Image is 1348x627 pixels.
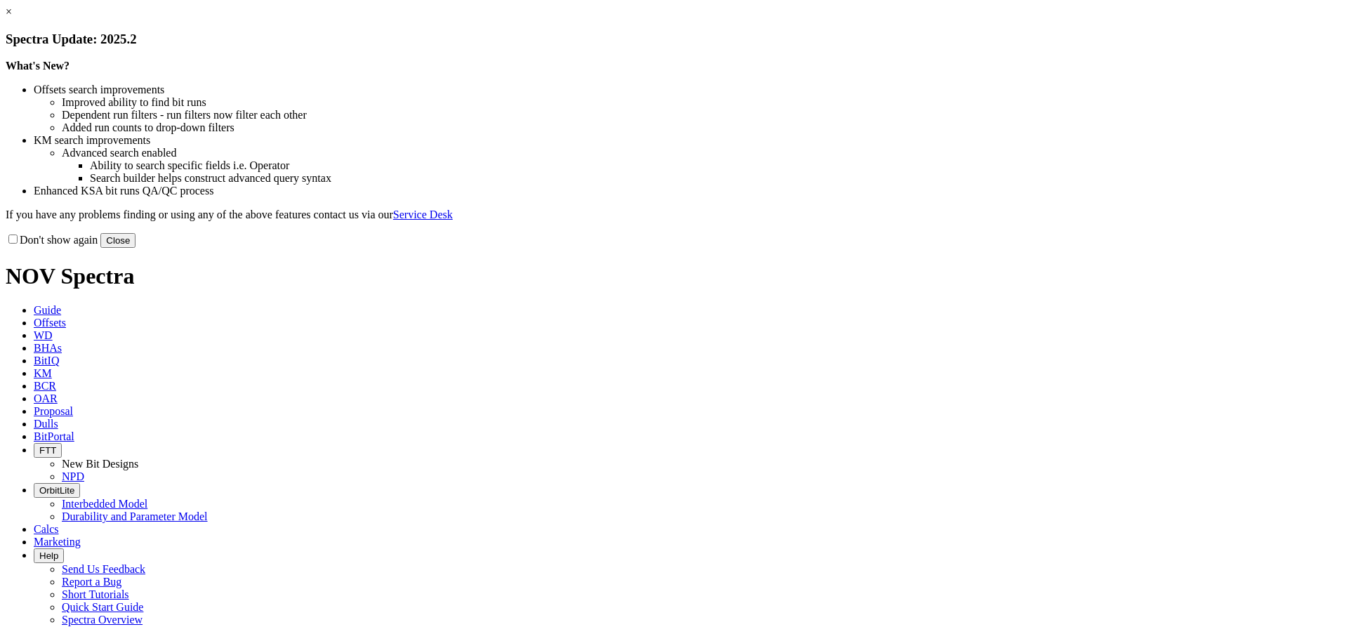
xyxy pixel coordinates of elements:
[34,536,81,548] span: Marketing
[62,121,1342,134] li: Added run counts to drop-down filters
[393,209,453,220] a: Service Desk
[34,418,58,430] span: Dulls
[62,470,84,482] a: NPD
[62,563,145,575] a: Send Us Feedback
[34,355,59,367] span: BitIQ
[34,185,1342,197] li: Enhanced KSA bit runs QA/QC process
[100,233,136,248] button: Close
[39,445,56,456] span: FTT
[39,485,74,496] span: OrbitLite
[62,109,1342,121] li: Dependent run filters - run filters now filter each other
[62,510,208,522] a: Durability and Parameter Model
[62,458,138,470] a: New Bit Designs
[62,614,143,626] a: Spectra Overview
[34,523,59,535] span: Calcs
[6,234,98,246] label: Don't show again
[34,317,66,329] span: Offsets
[62,498,147,510] a: Interbedded Model
[34,367,52,379] span: KM
[8,235,18,244] input: Don't show again
[62,601,143,613] a: Quick Start Guide
[90,159,1342,172] li: Ability to search specific fields i.e. Operator
[34,430,74,442] span: BitPortal
[34,84,1342,96] li: Offsets search improvements
[6,209,1342,221] p: If you have any problems finding or using any of the above features contact us via our
[62,96,1342,109] li: Improved ability to find bit runs
[34,342,62,354] span: BHAs
[62,588,129,600] a: Short Tutorials
[34,392,58,404] span: OAR
[6,263,1342,289] h1: NOV Spectra
[6,60,70,72] strong: What's New?
[34,304,61,316] span: Guide
[34,134,1342,147] li: KM search improvements
[39,550,58,561] span: Help
[34,380,56,392] span: BCR
[34,405,73,417] span: Proposal
[62,576,121,588] a: Report a Bug
[34,329,53,341] span: WD
[6,32,1342,47] h3: Spectra Update: 2025.2
[6,6,12,18] a: ×
[62,147,1342,159] li: Advanced search enabled
[90,172,1342,185] li: Search builder helps construct advanced query syntax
